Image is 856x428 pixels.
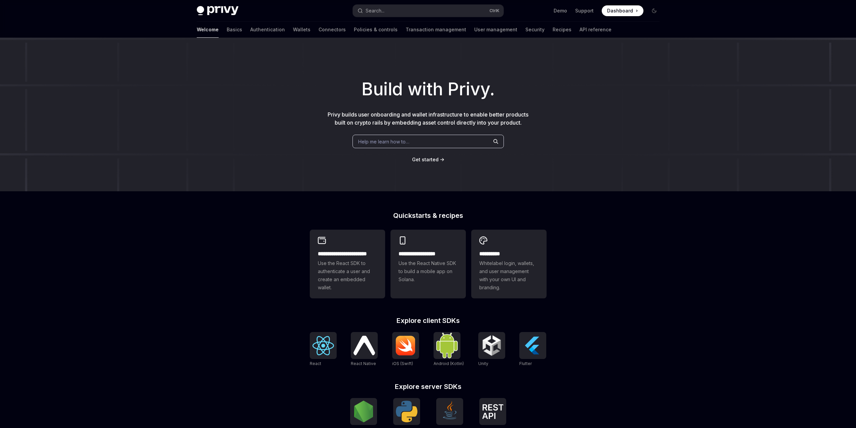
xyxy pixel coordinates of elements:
img: iOS (Swift) [395,335,416,356]
a: **** **** **** ***Use the React Native SDK to build a mobile app on Solana. [390,230,466,298]
img: Flutter [522,335,544,356]
div: Search... [366,7,384,15]
a: Recipes [553,22,571,38]
a: Basics [227,22,242,38]
span: Help me learn how to… [358,138,409,145]
a: Transaction management [406,22,466,38]
img: Python [396,401,417,422]
span: Privy builds user onboarding and wallet infrastructure to enable better products built on crypto ... [328,111,528,126]
a: Android (Kotlin)Android (Kotlin) [434,332,464,367]
span: Ctrl K [489,8,499,13]
button: Toggle dark mode [649,5,660,16]
span: Whitelabel login, wallets, and user management with your own UI and branding. [479,259,538,292]
button: Open search [353,5,504,17]
span: Flutter [519,361,532,366]
img: Java [439,401,460,422]
img: Android (Kotlin) [436,333,458,358]
img: NodeJS [353,401,374,422]
a: Wallets [293,22,310,38]
span: Unity [478,361,488,366]
span: Get started [412,157,439,162]
img: React Native [353,336,375,355]
a: UnityUnity [478,332,505,367]
span: Use the React Native SDK to build a mobile app on Solana. [399,259,458,284]
h2: Explore client SDKs [310,317,547,324]
a: ReactReact [310,332,337,367]
a: API reference [580,22,611,38]
a: User management [474,22,517,38]
a: Authentication [250,22,285,38]
a: Connectors [319,22,346,38]
a: Get started [412,156,439,163]
a: Demo [554,7,567,14]
span: Android (Kotlin) [434,361,464,366]
h2: Quickstarts & recipes [310,212,547,219]
a: **** *****Whitelabel login, wallets, and user management with your own UI and branding. [471,230,547,298]
img: REST API [482,404,504,419]
h1: Build with Privy. [11,76,845,102]
a: Support [575,7,594,14]
span: Dashboard [607,7,633,14]
img: Unity [481,335,503,356]
a: iOS (Swift)iOS (Swift) [392,332,419,367]
a: Security [525,22,545,38]
a: Dashboard [602,5,643,16]
a: FlutterFlutter [519,332,546,367]
a: Policies & controls [354,22,398,38]
span: React [310,361,321,366]
img: dark logo [197,6,238,15]
span: React Native [351,361,376,366]
span: iOS (Swift) [392,361,413,366]
h2: Explore server SDKs [310,383,547,390]
a: Welcome [197,22,219,38]
img: React [312,336,334,355]
a: React NativeReact Native [351,332,378,367]
span: Use the React SDK to authenticate a user and create an embedded wallet. [318,259,377,292]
